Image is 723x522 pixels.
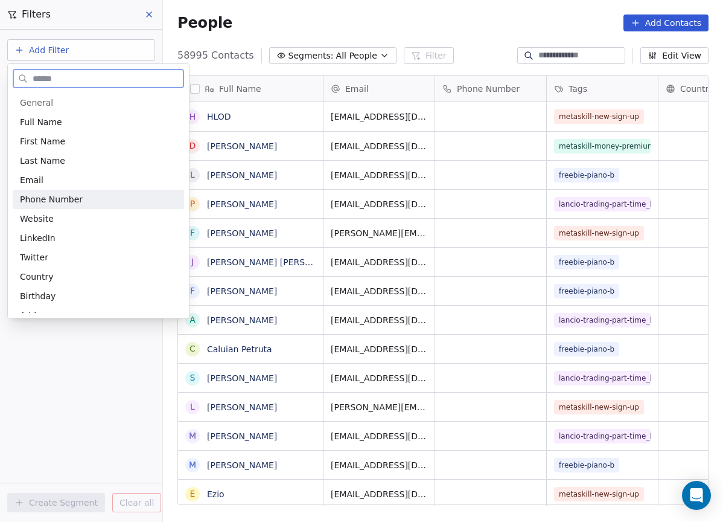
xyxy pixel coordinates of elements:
[20,232,56,244] span: LinkedIn
[20,155,65,167] span: Last Name
[20,251,48,263] span: Twitter
[20,309,54,321] span: Address
[20,97,53,109] span: General
[20,213,54,225] span: Website
[20,193,83,205] span: Phone Number
[20,290,56,302] span: Birthday
[20,135,65,147] span: First Name
[20,116,62,128] span: Full Name
[20,174,43,186] span: Email
[20,271,54,283] span: Country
